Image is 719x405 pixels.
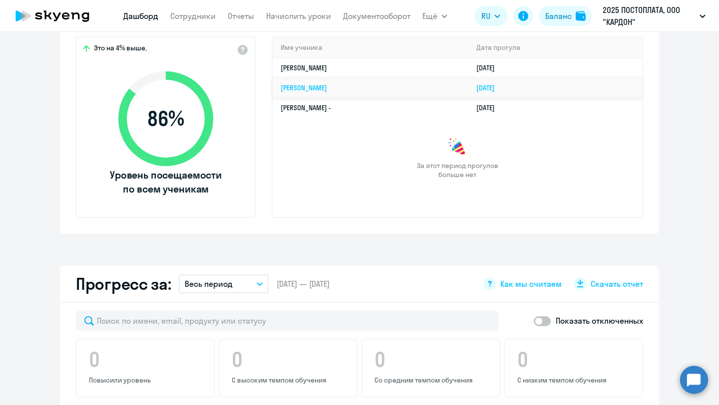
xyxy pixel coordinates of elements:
span: RU [481,10,490,22]
button: RU [474,6,507,26]
span: За этот период прогулов больше нет [415,161,499,179]
span: Скачать отчет [591,278,643,289]
th: Дата прогула [468,37,642,58]
span: Как мы считаем [500,278,562,289]
button: Балансbalance [539,6,592,26]
a: Документооборот [343,11,410,21]
h2: Прогресс за: [76,274,171,294]
input: Поиск по имени, email, продукту или статусу [76,311,498,331]
span: Ещё [422,10,437,22]
span: Уровень посещаемости по всем ученикам [108,168,223,196]
p: 2025 ПОСТОПЛАТА, ООО "КАРДОН" [603,4,696,28]
p: Показать отключенных [556,315,643,327]
button: Весь период [179,274,269,293]
img: balance [576,11,586,21]
img: congrats [447,137,467,157]
a: [DATE] [476,103,503,112]
button: Ещё [422,6,447,26]
a: [PERSON_NAME] [281,63,327,72]
a: Начислить уроки [266,11,331,21]
p: Весь период [185,278,233,290]
a: [PERSON_NAME] - [281,103,331,112]
a: [DATE] [476,83,503,92]
span: 86 % [108,107,223,131]
a: [DATE] [476,63,503,72]
div: Баланс [545,10,572,22]
a: Сотрудники [170,11,216,21]
button: 2025 ПОСТОПЛАТА, ООО "КАРДОН" [598,4,711,28]
span: [DATE] — [DATE] [277,278,330,289]
a: Отчеты [228,11,254,21]
th: Имя ученика [273,37,468,58]
span: Это на 4% выше, [94,43,147,55]
a: Дашборд [123,11,158,21]
a: [PERSON_NAME] [281,83,327,92]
